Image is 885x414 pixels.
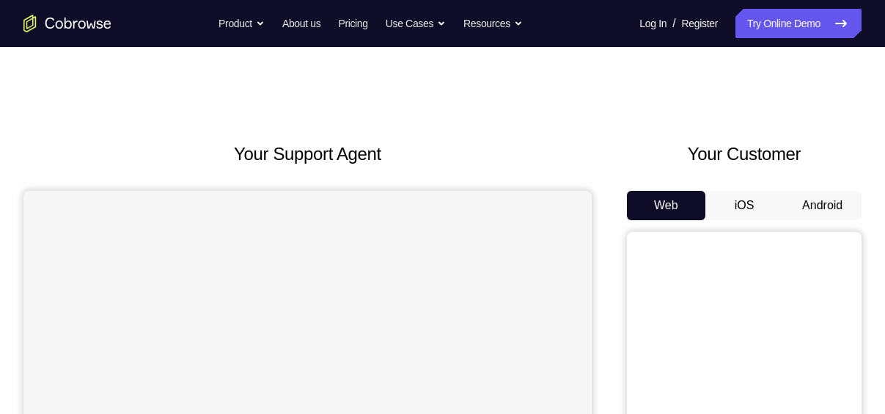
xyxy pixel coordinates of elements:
button: Use Cases [386,9,446,38]
button: Web [627,191,705,220]
span: / [672,15,675,32]
a: Register [682,9,718,38]
button: Android [783,191,862,220]
h2: Your Customer [627,141,862,167]
a: Go to the home page [23,15,111,32]
a: Pricing [338,9,367,38]
button: Product [219,9,265,38]
a: Log In [639,9,666,38]
button: Resources [463,9,523,38]
a: About us [282,9,320,38]
a: Try Online Demo [735,9,862,38]
h2: Your Support Agent [23,141,592,167]
button: iOS [705,191,784,220]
